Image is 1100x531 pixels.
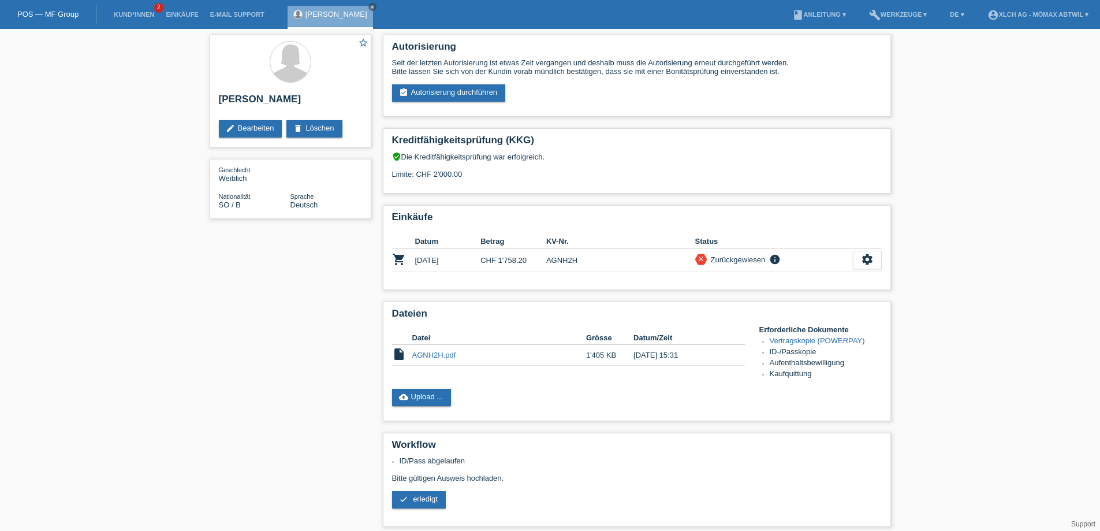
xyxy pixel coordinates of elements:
[392,152,401,161] i: verified_user
[286,120,342,138] a: deleteLöschen
[392,41,882,58] h2: Autorisierung
[219,120,282,138] a: editBearbeiten
[759,325,882,334] h4: Erforderliche Dokumente
[633,331,728,345] th: Datum/Zeit
[392,439,882,456] h2: Workflow
[480,235,546,248] th: Betrag
[392,84,506,102] a: assignment_turned_inAutorisierung durchführen
[219,166,251,173] span: Geschlecht
[226,124,235,133] i: edit
[160,11,204,18] a: Einkäufe
[400,456,882,465] li: ID/Pass abgelaufen
[204,11,270,18] a: E-Mail Support
[768,254,782,265] i: info
[358,38,368,48] i: star_border
[869,9,881,21] i: build
[770,336,865,345] a: Vertragskopie (POWERPAY)
[392,252,406,266] i: POSP00028025
[392,308,882,325] h2: Dateien
[219,200,241,209] span: Somalia / B / 15.11.2014
[633,345,728,366] td: [DATE] 15:31
[987,9,999,21] i: account_circle
[770,347,882,358] li: ID-/Passkopie
[399,392,408,402] i: cloud_upload
[546,248,695,272] td: AGNH2H
[697,255,705,263] i: close
[863,11,933,18] a: buildWerkzeuge ▾
[480,248,546,272] td: CHF 1'758.20
[154,3,163,13] span: 2
[358,38,368,50] a: star_border
[293,124,303,133] i: delete
[944,11,970,18] a: DE ▾
[399,495,408,504] i: check
[412,331,586,345] th: Datei
[861,253,874,266] i: settings
[108,11,160,18] a: Kund*innen
[392,347,406,361] i: insert_drive_file
[412,351,456,359] a: AGNH2H.pdf
[392,135,882,152] h2: Kreditfähigkeitsprüfung (KKG)
[546,235,695,248] th: KV-Nr.
[219,165,290,183] div: Weiblich
[392,456,882,517] div: Bitte gültigen Ausweis hochladen.
[392,58,882,76] div: Seit der letzten Autorisierung ist etwas Zeit vergangen und deshalb muss die Autorisierung erneut...
[415,235,481,248] th: Datum
[290,200,318,209] span: Deutsch
[392,211,882,229] h2: Einkäufe
[219,94,362,111] h2: [PERSON_NAME]
[707,254,766,266] div: Zurückgewiesen
[770,369,882,380] li: Kaufquittung
[770,358,882,369] li: Aufenthaltsbewilligung
[290,193,314,200] span: Sprache
[219,193,251,200] span: Nationalität
[413,495,438,503] span: erledigt
[399,88,408,97] i: assignment_turned_in
[17,10,79,18] a: POS — MF Group
[392,389,452,406] a: cloud_uploadUpload ...
[695,235,853,248] th: Status
[792,9,804,21] i: book
[392,491,446,508] a: check erledigt
[370,4,375,10] i: close
[586,331,633,345] th: Grösse
[786,11,852,18] a: bookAnleitung ▾
[305,10,367,18] a: [PERSON_NAME]
[392,152,882,187] div: Die Kreditfähigkeitsprüfung war erfolgreich. Limite: CHF 2'000.00
[1071,520,1095,528] a: Support
[982,11,1094,18] a: account_circleXLCH AG - Mömax Abtwil ▾
[586,345,633,366] td: 1'405 KB
[368,3,376,11] a: close
[415,248,481,272] td: [DATE]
